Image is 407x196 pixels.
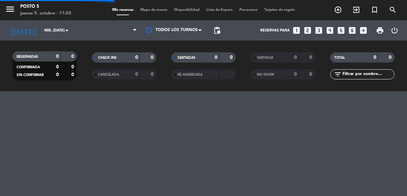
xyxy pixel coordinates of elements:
strong: 0 [230,55,234,60]
strong: 0 [309,55,313,60]
span: print [376,26,384,34]
span: Mis reservas [109,8,137,12]
span: SENTADAS [177,56,195,59]
i: arrow_drop_down [63,26,71,34]
strong: 0 [71,65,75,69]
strong: 0 [56,54,59,59]
span: Disponibilidad [171,8,203,12]
i: looks_two [303,26,312,35]
span: Pre-acceso [236,8,261,12]
strong: 0 [71,72,75,77]
span: pending_actions [213,26,221,34]
i: [DATE] [5,23,41,38]
i: looks_one [292,26,301,35]
i: search [389,6,397,14]
i: exit_to_app [352,6,360,14]
span: SERVIDAS [257,56,273,59]
strong: 0 [56,72,59,77]
div: LOG OUT [387,20,402,41]
span: Lista de Espera [203,8,236,12]
input: Filtrar por nombre... [342,71,394,78]
div: jueves 9. octubre - 11:03 [20,10,71,17]
strong: 0 [56,65,59,69]
span: SIN CONFIRMAR [17,73,44,77]
span: RE AGENDADA [177,73,202,76]
i: looks_5 [337,26,345,35]
strong: 0 [294,55,297,60]
strong: 0 [389,55,393,60]
strong: 0 [294,72,297,77]
strong: 0 [215,55,217,60]
i: add_circle_outline [334,6,342,14]
button: menu [5,4,15,17]
span: RESERVADAS [17,55,38,58]
span: Tarjetas de regalo [261,8,298,12]
span: CANCELADA [98,73,119,76]
i: looks_3 [314,26,323,35]
strong: 0 [135,72,138,77]
strong: 0 [135,55,138,60]
i: menu [5,4,15,14]
span: Reservas para [260,28,290,33]
span: CHECK INS [98,56,117,59]
strong: 0 [374,55,376,60]
i: power_settings_new [390,26,399,34]
i: filter_list [334,70,342,78]
span: TOTAL [334,56,345,59]
div: Posto 5 [20,3,71,10]
i: looks_4 [326,26,334,35]
span: CONFIRMADA [17,66,40,69]
strong: 0 [151,72,155,77]
strong: 0 [71,54,75,59]
i: add_box [359,26,368,35]
i: looks_6 [348,26,357,35]
i: turned_in_not [370,6,379,14]
strong: 0 [309,72,313,77]
span: NO SHOW [257,73,274,76]
span: Mapa de mesas [137,8,171,12]
strong: 0 [151,55,155,60]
